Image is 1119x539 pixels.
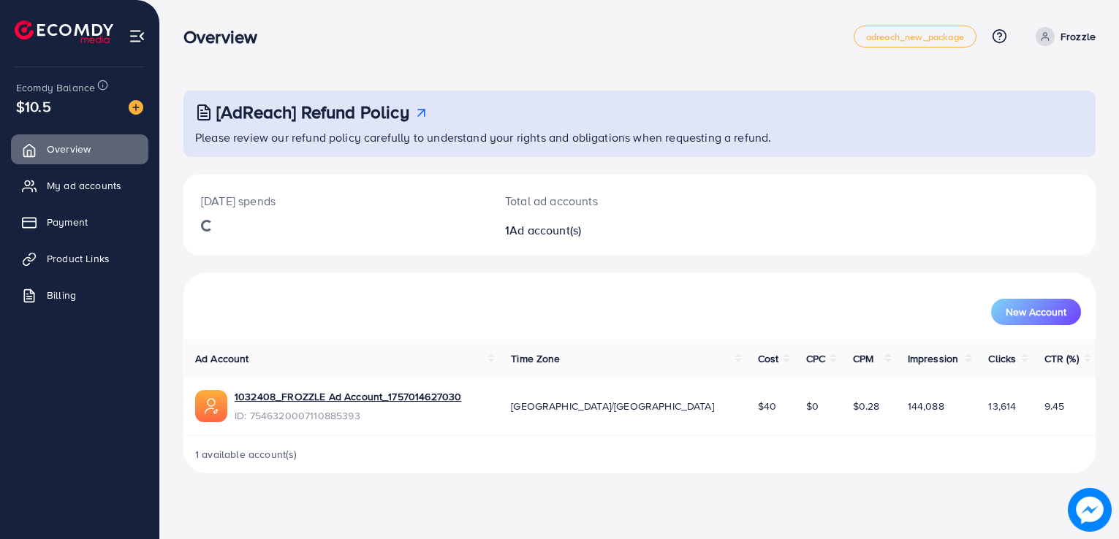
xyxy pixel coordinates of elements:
[216,102,409,123] h3: [AdReach] Refund Policy
[11,207,148,237] a: Payment
[758,351,779,366] span: Cost
[235,389,461,404] a: 1032408_FROZZLE Ad Account_1757014627030
[11,280,148,310] a: Billing
[509,222,581,238] span: Ad account(s)
[1061,28,1096,45] p: Frozzle
[853,351,873,366] span: CPM
[11,134,148,164] a: Overview
[201,192,470,210] p: [DATE] spends
[16,80,95,95] span: Ecomdy Balance
[1069,489,1112,532] img: image
[195,390,227,422] img: ic-ads-acc.e4c84228.svg
[505,192,698,210] p: Total ad accounts
[47,215,88,229] span: Payment
[1006,307,1066,317] span: New Account
[908,399,944,413] span: 144,088
[47,142,91,156] span: Overview
[195,129,1087,146] p: Please review our refund policy carefully to understand your rights and obligations when requesti...
[908,351,959,366] span: Impression
[511,399,714,413] span: [GEOGRAPHIC_DATA]/[GEOGRAPHIC_DATA]
[15,20,113,43] img: logo
[854,26,976,47] a: adreach_new_package
[129,28,145,45] img: menu
[129,100,143,115] img: image
[11,244,148,273] a: Product Links
[866,32,964,42] span: adreach_new_package
[47,288,76,302] span: Billing
[47,178,121,193] span: My ad accounts
[758,399,776,413] span: $40
[1030,27,1096,46] a: Frozzle
[988,399,1016,413] span: 13,614
[16,96,51,117] span: $10.5
[853,399,880,413] span: $0.28
[991,299,1081,325] button: New Account
[988,351,1016,366] span: Clicks
[235,408,461,423] span: ID: 7546320007110885393
[195,447,297,462] span: 1 available account(s)
[511,351,560,366] span: Time Zone
[47,251,110,266] span: Product Links
[806,399,819,413] span: $0
[1044,399,1065,413] span: 9.45
[1044,351,1079,366] span: CTR (%)
[195,351,249,366] span: Ad Account
[183,26,269,47] h3: Overview
[806,351,825,366] span: CPC
[505,223,698,237] h2: 1
[11,171,148,200] a: My ad accounts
